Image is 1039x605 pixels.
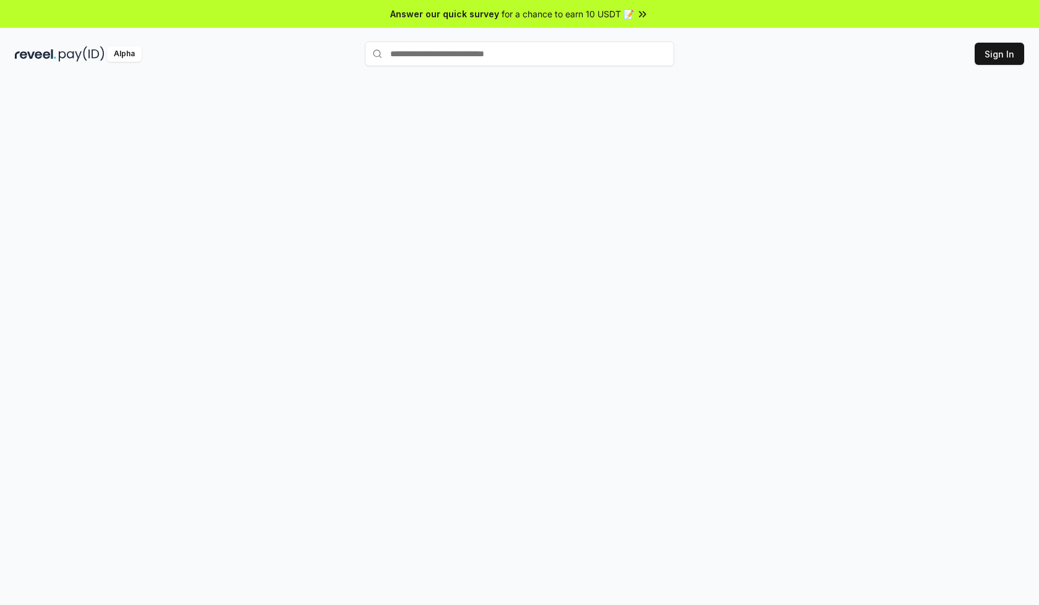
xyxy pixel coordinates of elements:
[502,7,634,20] span: for a chance to earn 10 USDT 📝
[15,46,56,62] img: reveel_dark
[59,46,105,62] img: pay_id
[107,46,142,62] div: Alpha
[975,43,1024,65] button: Sign In
[390,7,499,20] span: Answer our quick survey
